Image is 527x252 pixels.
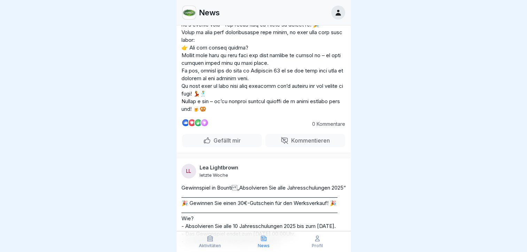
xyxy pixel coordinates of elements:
p: letzte Woche [200,172,228,178]
p: Lea Lightbrown [200,165,238,171]
div: LL [181,164,196,178]
p: Gefällt mir [211,137,241,144]
p: News [258,243,270,248]
p: 0 Kommentare [307,121,345,127]
img: kf7i1i887rzam0di2wc6oekd.png [183,6,196,19]
p: Profil [312,243,323,248]
p: News [199,8,220,17]
p: Kommentieren [288,137,330,144]
p: Aktivitäten [199,243,221,248]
